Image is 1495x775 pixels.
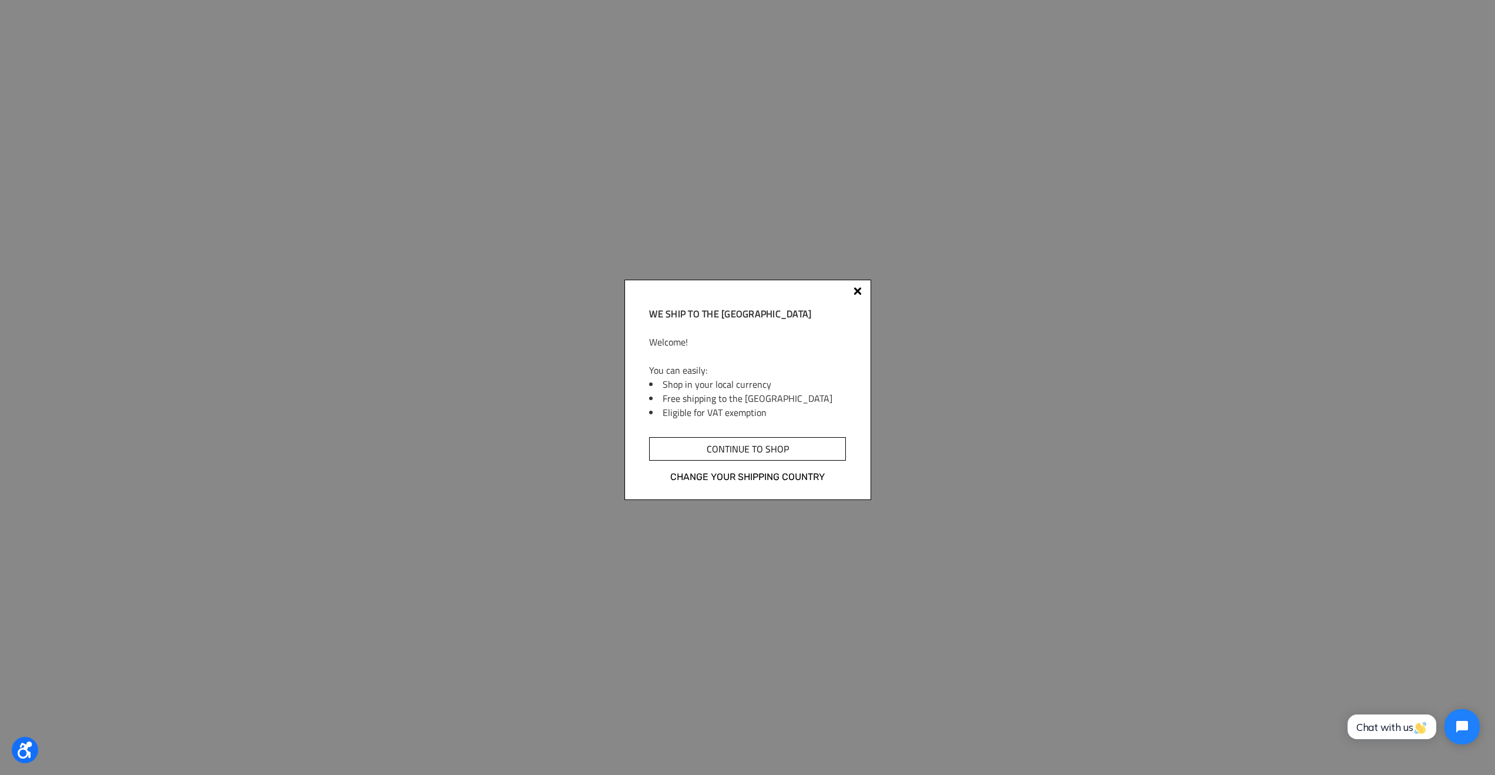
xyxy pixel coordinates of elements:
p: Welcome! [649,335,845,349]
p: You can easily: [649,363,845,377]
iframe: Tidio Chat [1335,699,1490,754]
li: Shop in your local currency [663,377,845,391]
a: Change your shipping country [649,469,845,485]
span: Phone Number [197,48,260,59]
input: Continue to shop [649,437,845,461]
li: Free shipping to the [GEOGRAPHIC_DATA] [663,391,845,405]
li: Eligible for VAT exemption [663,405,845,420]
h2: We ship to the [GEOGRAPHIC_DATA] [649,307,845,321]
